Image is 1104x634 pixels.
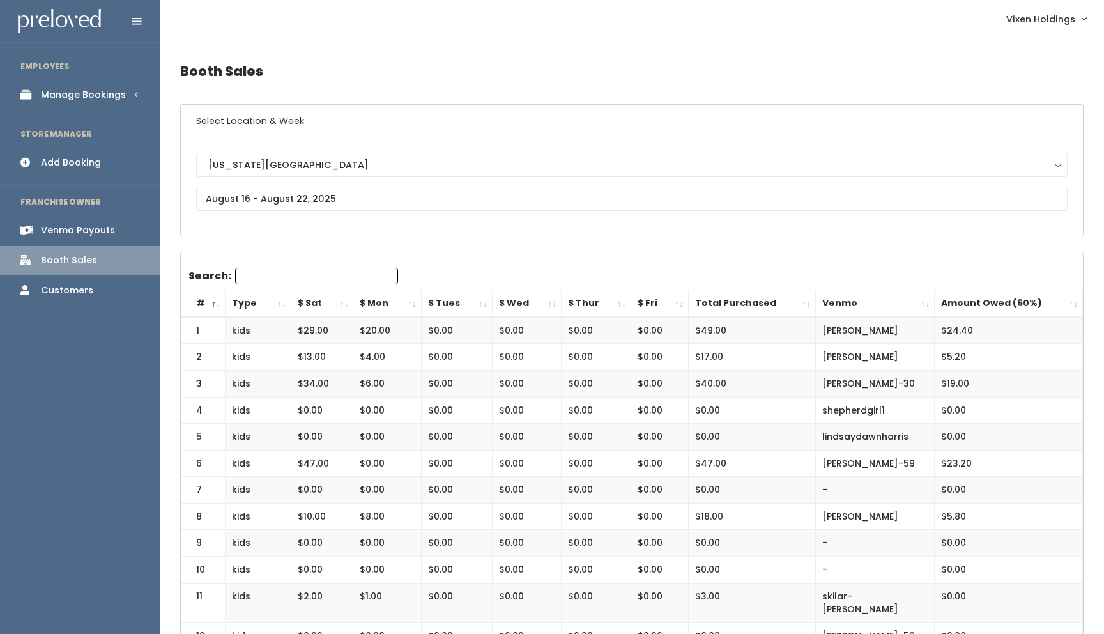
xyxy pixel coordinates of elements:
[353,397,422,424] td: $0.00
[993,5,1099,33] a: Vixen Holdings
[935,290,1083,317] th: Amount Owed (60%): activate to sort column ascending
[631,530,688,557] td: $0.00
[422,450,493,477] td: $0.00
[181,503,226,530] td: 8
[688,530,815,557] td: $0.00
[631,317,688,344] td: $0.00
[631,450,688,477] td: $0.00
[41,284,93,297] div: Customers
[688,397,815,424] td: $0.00
[631,290,688,317] th: $ Fri: activate to sort column ascending
[815,424,935,451] td: lindsaydawnharris
[935,424,1083,451] td: $0.00
[188,268,398,284] label: Search:
[226,557,291,584] td: kids
[935,530,1083,557] td: $0.00
[18,9,101,34] img: preloved logo
[353,344,422,371] td: $4.00
[422,370,493,397] td: $0.00
[815,317,935,344] td: [PERSON_NAME]
[291,370,353,397] td: $34.00
[235,268,398,284] input: Search:
[562,583,631,622] td: $0.00
[291,557,353,584] td: $0.00
[562,477,631,504] td: $0.00
[688,290,815,317] th: Total Purchased: activate to sort column ascending
[226,317,291,344] td: kids
[180,54,1084,89] h4: Booth Sales
[181,344,226,371] td: 2
[688,370,815,397] td: $40.00
[815,583,935,622] td: skilar-[PERSON_NAME]
[181,424,226,451] td: 5
[562,397,631,424] td: $0.00
[226,344,291,371] td: kids
[181,477,226,504] td: 7
[688,583,815,622] td: $3.00
[688,557,815,584] td: $0.00
[353,477,422,504] td: $0.00
[422,344,493,371] td: $0.00
[353,583,422,622] td: $1.00
[815,557,935,584] td: -
[226,503,291,530] td: kids
[688,344,815,371] td: $17.00
[181,105,1083,137] h6: Select Location & Week
[181,397,226,424] td: 4
[815,370,935,397] td: [PERSON_NAME]-30
[688,477,815,504] td: $0.00
[492,397,562,424] td: $0.00
[562,344,631,371] td: $0.00
[935,503,1083,530] td: $5.80
[688,317,815,344] td: $49.00
[181,370,226,397] td: 3
[226,583,291,622] td: kids
[492,530,562,557] td: $0.00
[935,317,1083,344] td: $24.40
[631,503,688,530] td: $0.00
[492,557,562,584] td: $0.00
[422,583,493,622] td: $0.00
[688,424,815,451] td: $0.00
[181,557,226,584] td: 10
[226,290,291,317] th: Type: activate to sort column ascending
[208,158,1055,172] div: [US_STATE][GEOGRAPHIC_DATA]
[935,397,1083,424] td: $0.00
[226,450,291,477] td: kids
[41,88,126,102] div: Manage Bookings
[353,557,422,584] td: $0.00
[631,557,688,584] td: $0.00
[815,477,935,504] td: -
[291,397,353,424] td: $0.00
[492,583,562,622] td: $0.00
[422,290,493,317] th: $ Tues: activate to sort column ascending
[935,370,1083,397] td: $19.00
[631,477,688,504] td: $0.00
[688,503,815,530] td: $18.00
[181,450,226,477] td: 6
[181,530,226,557] td: 9
[181,583,226,622] td: 11
[353,450,422,477] td: $0.00
[353,424,422,451] td: $0.00
[492,317,562,344] td: $0.00
[291,503,353,530] td: $10.00
[688,450,815,477] td: $47.00
[291,477,353,504] td: $0.00
[562,450,631,477] td: $0.00
[631,424,688,451] td: $0.00
[422,503,493,530] td: $0.00
[562,557,631,584] td: $0.00
[291,583,353,622] td: $2.00
[291,450,353,477] td: $47.00
[353,370,422,397] td: $6.00
[815,503,935,530] td: [PERSON_NAME]
[935,557,1083,584] td: $0.00
[562,530,631,557] td: $0.00
[562,290,631,317] th: $ Thur: activate to sort column ascending
[492,450,562,477] td: $0.00
[1006,12,1075,26] span: Vixen Holdings
[226,424,291,451] td: kids
[492,424,562,451] td: $0.00
[562,503,631,530] td: $0.00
